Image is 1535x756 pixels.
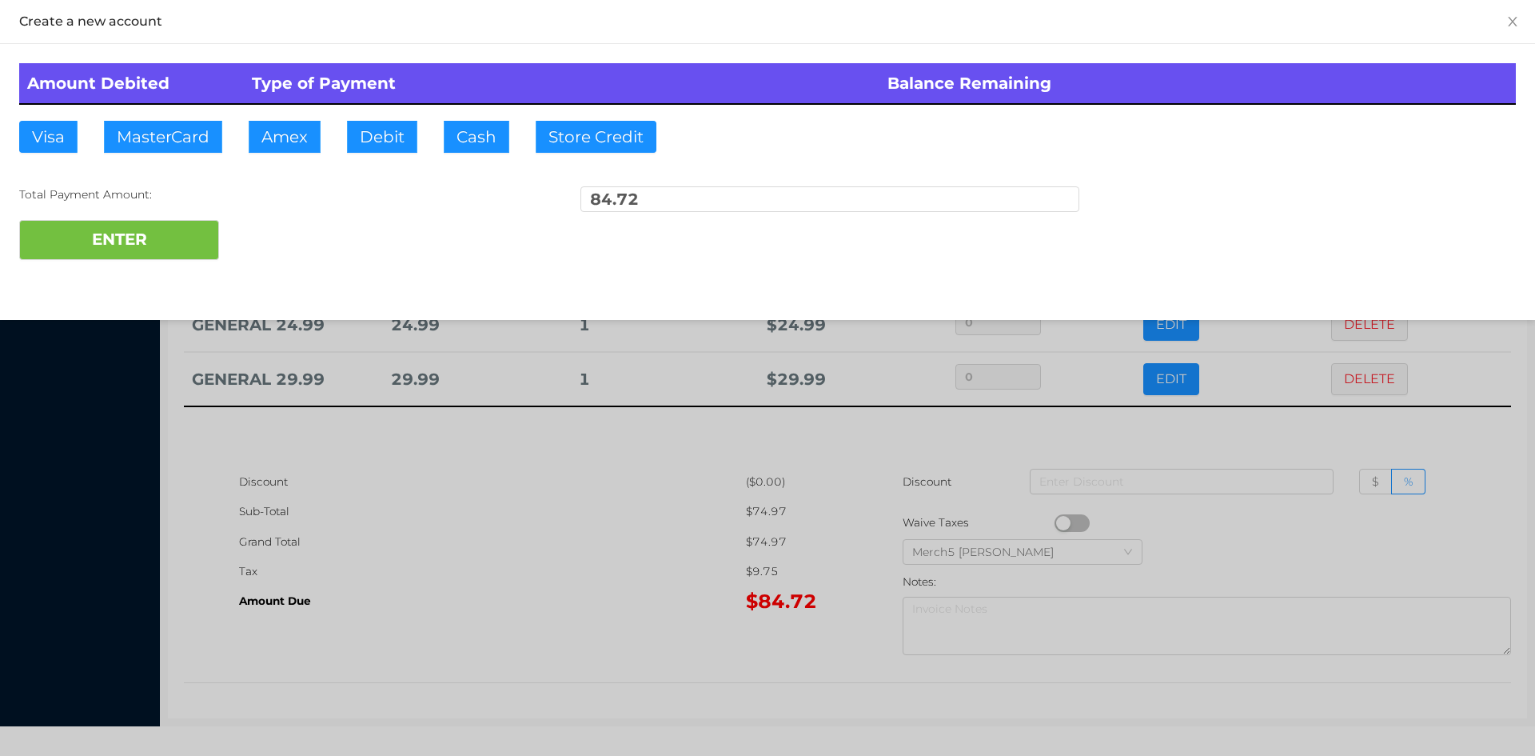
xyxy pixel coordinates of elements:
th: Amount Debited [19,63,244,104]
button: Debit [347,121,417,153]
th: Type of Payment [244,63,880,104]
button: Visa [19,121,78,153]
button: MasterCard [104,121,222,153]
button: Store Credit [536,121,656,153]
i: icon: close [1506,15,1519,28]
div: Total Payment Amount: [19,186,518,203]
th: Balance Remaining [879,63,1516,104]
button: ENTER [19,220,219,260]
div: Create a new account [19,13,1516,30]
button: Cash [444,121,509,153]
button: Amex [249,121,321,153]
